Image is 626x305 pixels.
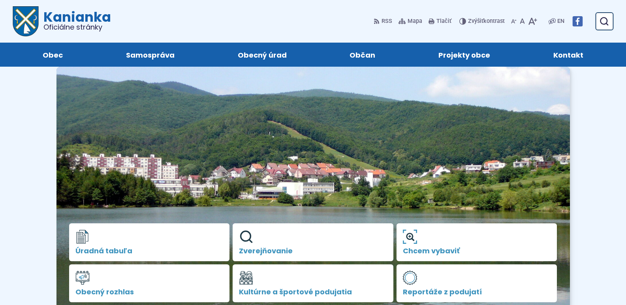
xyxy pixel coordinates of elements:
span: Obec [43,43,63,67]
a: RSS [374,13,394,30]
button: Tlačiť [427,13,453,30]
span: Občan [350,43,375,67]
a: Obecný rozhlas [69,264,230,302]
span: Samospráva [126,43,175,67]
a: EN [556,17,566,26]
span: Reportáže z podujatí [403,288,551,296]
a: Obecný úrad [214,43,310,67]
img: Prejsť na Facebook stránku [572,16,583,26]
span: Oficiálne stránky [43,24,111,31]
a: Kultúrne a športové podujatia [233,264,393,302]
a: Samospráva [102,43,198,67]
a: Zverejňovanie [233,223,393,261]
a: Reportáže z podujatí [397,264,557,302]
button: Zväčšiť veľkosť písma [526,13,539,30]
h1: Kanianka [39,10,111,31]
img: Prejsť na domovskú stránku [13,6,39,36]
span: Projekty obce [438,43,490,67]
span: Zverejňovanie [239,247,387,255]
span: kontrast [468,18,505,25]
a: Chcem vybaviť [397,223,557,261]
span: Úradná tabuľa [75,247,224,255]
span: Obecný rozhlas [75,288,224,296]
a: Projekty obce [415,43,514,67]
button: Zmenšiť veľkosť písma [509,13,518,30]
button: Zvýšiťkontrast [459,13,506,30]
button: Nastaviť pôvodnú veľkosť písma [518,13,526,30]
span: Obecný úrad [238,43,287,67]
span: Tlačiť [436,18,451,25]
span: EN [557,17,564,26]
span: Kultúrne a športové podujatia [239,288,387,296]
a: Kontakt [530,43,607,67]
span: Chcem vybaviť [403,247,551,255]
span: Mapa [408,17,422,26]
a: Úradná tabuľa [69,223,230,261]
a: Logo Kanianka, prejsť na domovskú stránku. [13,6,111,36]
span: RSS [382,17,392,26]
span: Zvýšiť [468,18,483,24]
a: Občan [326,43,399,67]
span: Kontakt [553,43,583,67]
a: Obec [19,43,86,67]
a: Mapa [397,13,424,30]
